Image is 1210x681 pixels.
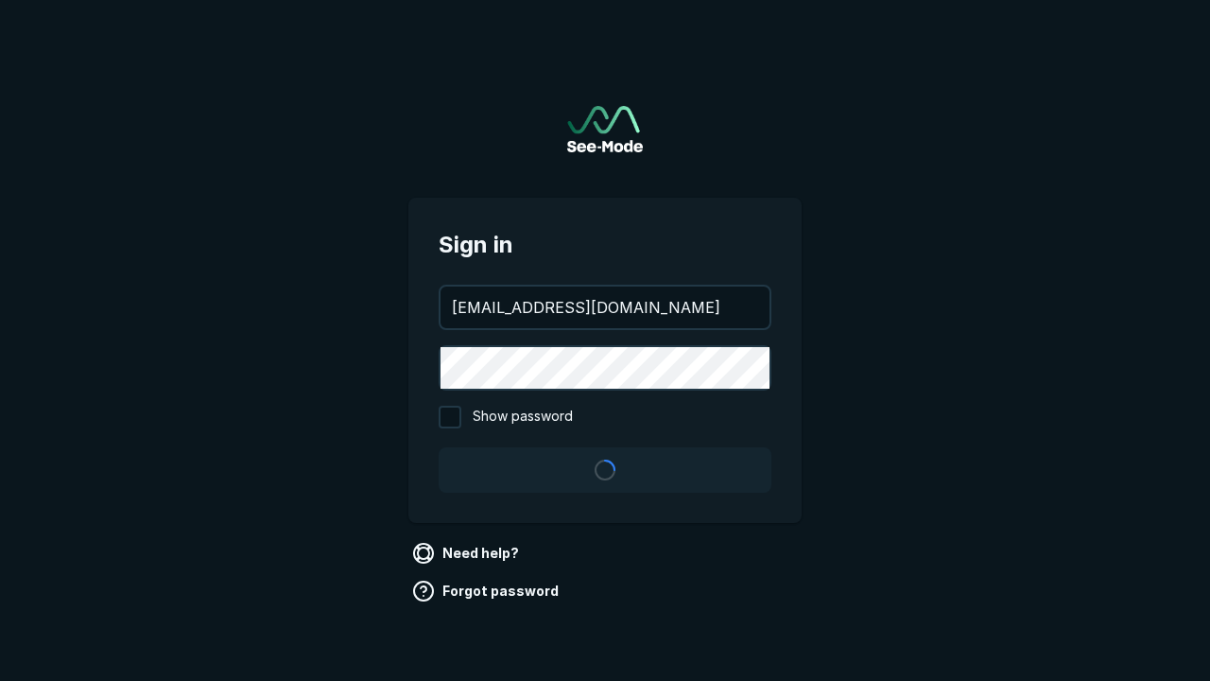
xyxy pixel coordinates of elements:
span: Sign in [439,228,771,262]
a: Go to sign in [567,106,643,152]
a: Need help? [408,538,527,568]
img: See-Mode Logo [567,106,643,152]
a: Forgot password [408,576,566,606]
span: Show password [473,406,573,428]
input: your@email.com [441,287,769,328]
